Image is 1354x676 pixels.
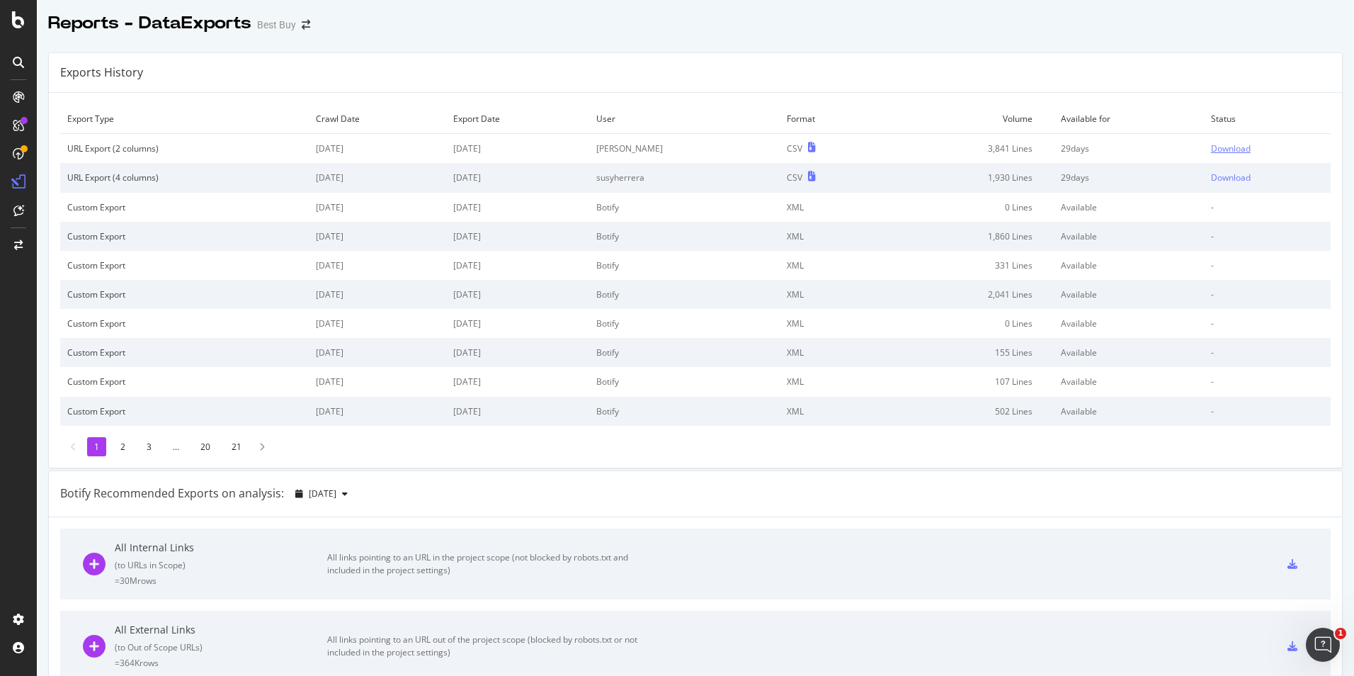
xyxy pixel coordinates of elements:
[224,437,249,456] li: 21
[1054,163,1204,192] td: 29 days
[882,280,1054,309] td: 2,041 Lines
[1061,317,1197,329] div: Available
[302,20,310,30] div: arrow-right-arrow-left
[309,338,445,367] td: [DATE]
[446,134,590,164] td: [DATE]
[446,222,590,251] td: [DATE]
[882,222,1054,251] td: 1,860 Lines
[67,288,302,300] div: Custom Export
[309,280,445,309] td: [DATE]
[309,488,336,500] span: 2025 Sep. 4th
[1211,171,1251,184] div: Download
[446,338,590,367] td: [DATE]
[115,541,327,555] div: All Internal Links
[882,163,1054,192] td: 1,930 Lines
[115,575,327,587] div: = 30M rows
[446,193,590,222] td: [DATE]
[1204,309,1331,338] td: -
[446,309,590,338] td: [DATE]
[1204,251,1331,280] td: -
[309,193,445,222] td: [DATE]
[60,64,143,81] div: Exports History
[67,376,302,388] div: Custom Export
[115,657,327,669] div: = 364K rows
[882,134,1054,164] td: 3,841 Lines
[67,259,302,271] div: Custom Export
[327,551,646,577] div: All links pointing to an URL in the project scope (not blocked by robots.txt and included in the ...
[48,11,251,35] div: Reports - DataExports
[787,171,802,184] div: CSV
[882,367,1054,396] td: 107 Lines
[166,437,186,456] li: ...
[882,104,1054,134] td: Volume
[1211,142,1324,154] a: Download
[780,193,882,222] td: XML
[67,171,302,184] div: URL Export (4 columns)
[309,309,445,338] td: [DATE]
[446,163,590,192] td: [DATE]
[446,280,590,309] td: [DATE]
[1061,288,1197,300] div: Available
[446,367,590,396] td: [DATE]
[446,397,590,426] td: [DATE]
[780,397,882,426] td: XML
[309,251,445,280] td: [DATE]
[1204,367,1331,396] td: -
[589,251,780,280] td: Botify
[882,193,1054,222] td: 0 Lines
[589,309,780,338] td: Botify
[1054,104,1204,134] td: Available for
[60,485,284,502] div: Botify Recommended Exports on analysis:
[309,397,445,426] td: [DATE]
[1061,201,1197,213] div: Available
[115,641,327,653] div: ( to Out of Scope URLs )
[1061,347,1197,359] div: Available
[780,104,882,134] td: Format
[589,193,780,222] td: Botify
[780,280,882,309] td: XML
[780,222,882,251] td: XML
[1204,104,1331,134] td: Status
[309,222,445,251] td: [DATE]
[67,405,302,417] div: Custom Export
[589,134,780,164] td: [PERSON_NAME]
[882,338,1054,367] td: 155 Lines
[589,338,780,367] td: Botify
[882,251,1054,280] td: 331 Lines
[589,367,780,396] td: Botify
[882,309,1054,338] td: 0 Lines
[1061,259,1197,271] div: Available
[1061,376,1197,388] div: Available
[290,483,353,505] button: [DATE]
[446,251,590,280] td: [DATE]
[67,201,302,213] div: Custom Export
[115,623,327,637] div: All External Links
[1204,397,1331,426] td: -
[1306,628,1340,662] iframe: Intercom live chat
[780,309,882,338] td: XML
[309,367,445,396] td: [DATE]
[87,437,106,456] li: 1
[780,338,882,367] td: XML
[1204,193,1331,222] td: -
[67,347,302,359] div: Custom Export
[309,104,445,134] td: Crawl Date
[1061,230,1197,242] div: Available
[1211,142,1251,154] div: Download
[1204,280,1331,309] td: -
[1287,641,1297,651] div: csv-export
[140,437,159,456] li: 3
[780,251,882,280] td: XML
[787,142,802,154] div: CSV
[309,163,445,192] td: [DATE]
[1061,405,1197,417] div: Available
[882,397,1054,426] td: 502 Lines
[589,104,780,134] td: User
[589,163,780,192] td: susyherrera
[1287,559,1297,569] div: csv-export
[115,559,327,571] div: ( to URLs in Scope )
[67,230,302,242] div: Custom Export
[780,367,882,396] td: XML
[1054,134,1204,164] td: 29 days
[257,18,296,32] div: Best Buy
